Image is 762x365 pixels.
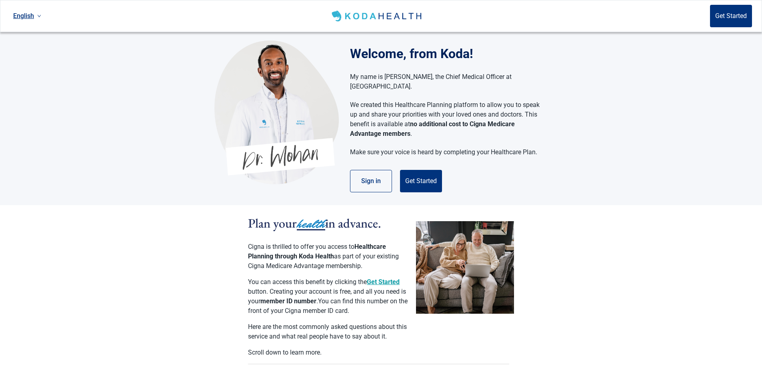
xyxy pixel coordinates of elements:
p: Here are the most commonly asked questions about this service and what real people have to say ab... [248,322,408,341]
p: Make sure your voice is heard by completing your Healthcare Plan. [350,147,540,157]
img: planSectionCouple-CV0a0q8G.png [416,221,514,314]
span: down [37,14,41,18]
p: My name is [PERSON_NAME], the Chief Medical Officer at [GEOGRAPHIC_DATA]. [350,72,540,91]
p: Scroll down to learn more. [248,348,408,357]
img: Koda Health [214,40,339,184]
a: Current language: English [10,9,44,22]
strong: member ID number [260,297,316,305]
button: Get Started [710,5,752,27]
p: You can access this benefit by clicking the button. Creating your account is free, and all you ne... [248,277,408,316]
strong: no additional cost to Cigna Medicare Advantage members [350,120,515,137]
span: in advance. [325,215,381,232]
span: health [297,215,325,233]
div: Welcome, from Koda! [350,44,548,63]
span: Cigna is thrilled to offer you access to [248,243,354,250]
p: We created this Healthcare Planning platform to allow you to speak up and share your priorities w... [350,100,540,139]
button: Get Started [400,170,442,192]
span: Plan your [248,215,297,232]
button: Sign in [350,170,392,192]
img: Koda Health [330,10,425,22]
button: Get Started [367,277,400,287]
